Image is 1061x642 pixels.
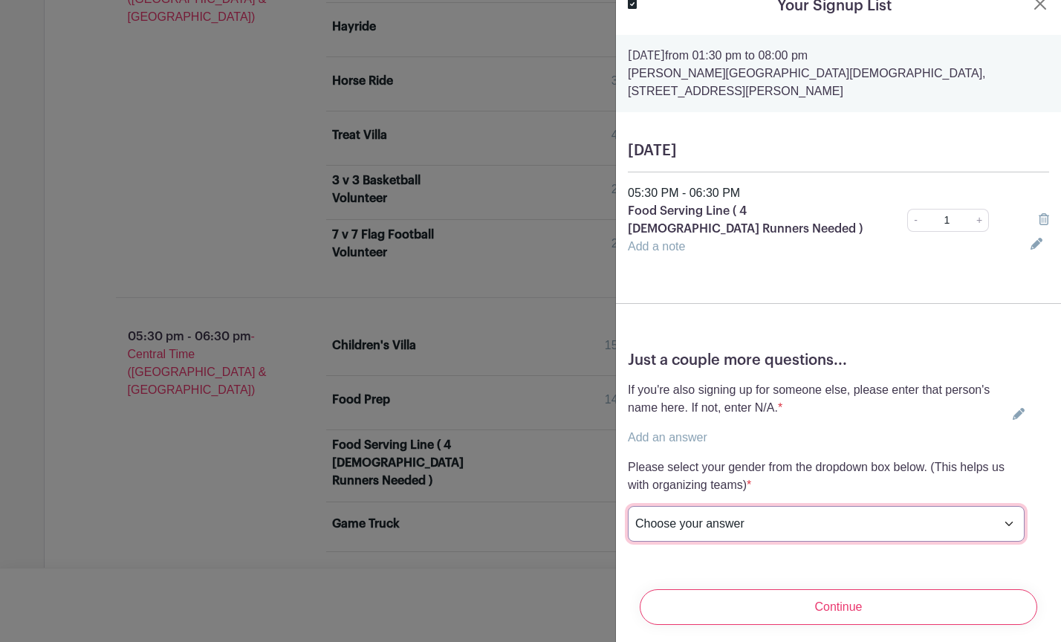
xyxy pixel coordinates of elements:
[628,50,665,62] strong: [DATE]
[970,209,989,232] a: +
[628,65,1049,100] p: [PERSON_NAME][GEOGRAPHIC_DATA][DEMOGRAPHIC_DATA], [STREET_ADDRESS][PERSON_NAME]
[628,381,1007,417] p: If you're also signing up for someone else, please enter that person's name here. If not, enter N/A.
[907,209,924,232] a: -
[619,184,1058,202] div: 05:30 PM - 06:30 PM
[628,458,1025,494] p: Please select your gender from the dropdown box below. (This helps us with organizing teams)
[628,431,707,444] a: Add an answer
[628,142,1049,160] h5: [DATE]
[628,240,685,253] a: Add a note
[628,202,866,238] p: Food Serving Line ( 4 [DEMOGRAPHIC_DATA] Runners Needed )
[628,351,1049,369] h5: Just a couple more questions...
[628,47,1049,65] p: from 01:30 pm to 08:00 pm
[640,589,1037,625] input: Continue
